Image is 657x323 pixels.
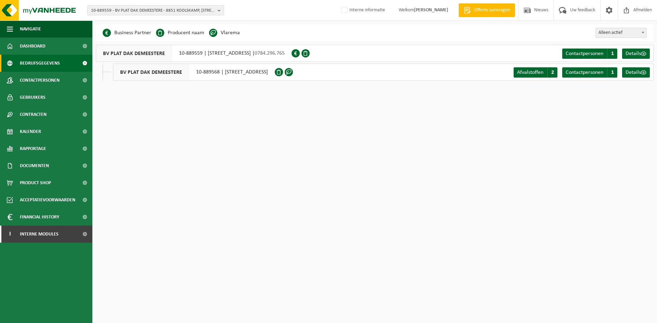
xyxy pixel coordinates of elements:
[20,38,46,55] span: Dashboard
[20,208,59,226] span: Financial History
[87,5,224,15] button: 10-889559 - BV PLAT DAK DEMEESTERE - 8851 KOOLSKAMP, [STREET_ADDRESS]
[20,72,60,89] span: Contactpersonen
[566,51,603,56] span: Contactpersonen
[473,7,512,14] span: Offerte aanvragen
[566,70,603,75] span: Contactpersonen
[209,28,240,38] li: Vlarema
[607,49,617,59] span: 1
[562,67,617,78] a: Contactpersonen 1
[7,226,13,243] span: I
[113,64,275,81] div: 10-889568 | [STREET_ADDRESS]
[20,191,75,208] span: Acceptatievoorwaarden
[103,28,151,38] li: Business Partner
[156,28,204,38] li: Producent naam
[20,21,41,38] span: Navigatie
[517,70,543,75] span: Afvalstoffen
[596,28,646,38] span: Alleen actief
[514,67,557,78] a: Afvalstoffen 2
[20,226,59,243] span: Interne modules
[20,55,60,72] span: Bedrijfsgegevens
[20,123,41,140] span: Kalender
[20,140,46,157] span: Rapportage
[113,64,189,80] span: BV PLAT DAK DEMEESTERE
[20,89,46,106] span: Gebruikers
[547,67,557,78] span: 2
[255,51,285,56] span: 0784.296.765
[607,67,617,78] span: 1
[622,67,650,78] a: Details
[562,49,617,59] a: Contactpersonen 1
[20,174,51,191] span: Product Shop
[622,49,650,59] a: Details
[414,8,448,13] strong: [PERSON_NAME]
[91,5,215,16] span: 10-889559 - BV PLAT DAK DEMEESTERE - 8851 KOOLSKAMP, [STREET_ADDRESS]
[626,51,641,56] span: Details
[595,28,647,38] span: Alleen actief
[20,106,47,123] span: Contracten
[96,45,292,62] div: 10-889559 | [STREET_ADDRESS] |
[20,157,49,174] span: Documenten
[459,3,515,17] a: Offerte aanvragen
[340,5,385,15] label: Interne informatie
[96,45,172,62] span: BV PLAT DAK DEMEESTERE
[626,70,641,75] span: Details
